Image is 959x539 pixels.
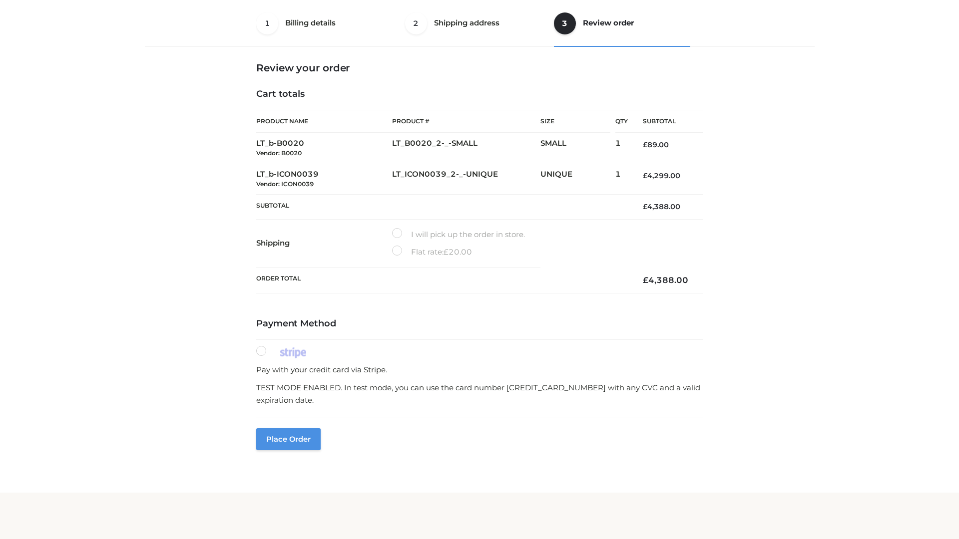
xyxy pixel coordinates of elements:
[444,247,472,257] bdi: 20.00
[643,140,669,149] bdi: 89.00
[256,381,703,407] p: TEST MODE ENABLED. In test mode, you can use the card number [CREDIT_CARD_NUMBER] with any CVC an...
[643,171,680,180] bdi: 4,299.00
[615,110,628,133] th: Qty
[256,133,392,164] td: LT_b-B0020
[540,110,610,133] th: Size
[628,110,703,133] th: Subtotal
[444,247,449,257] span: £
[256,110,392,133] th: Product Name
[615,133,628,164] td: 1
[392,228,525,241] label: I will pick up the order in store.
[256,428,321,450] button: Place order
[256,195,628,219] th: Subtotal
[540,133,615,164] td: SMALL
[392,164,540,195] td: LT_ICON0039_2-_-UNIQUE
[540,164,615,195] td: UNIQUE
[256,149,302,157] small: Vendor: B0020
[256,89,703,100] h4: Cart totals
[256,363,703,376] p: Pay with your credit card via Stripe.
[256,164,392,195] td: LT_b-ICON0039
[615,164,628,195] td: 1
[256,62,703,74] h3: Review your order
[643,140,647,149] span: £
[643,202,680,211] bdi: 4,388.00
[643,202,647,211] span: £
[643,275,648,285] span: £
[392,246,472,259] label: Flat rate:
[256,219,392,267] th: Shipping
[643,275,688,285] bdi: 4,388.00
[256,267,628,293] th: Order Total
[392,133,540,164] td: LT_B0020_2-_-SMALL
[256,180,314,188] small: Vendor: ICON0039
[392,110,540,133] th: Product #
[256,318,703,329] h4: Payment Method
[643,171,647,180] span: £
